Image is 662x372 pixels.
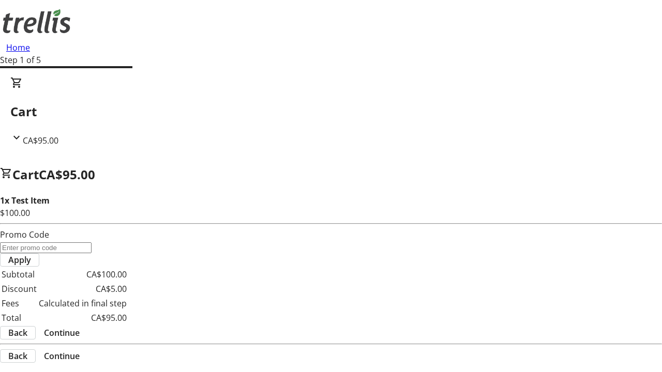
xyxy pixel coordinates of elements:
[10,102,652,121] h2: Cart
[38,311,127,324] td: CA$95.00
[10,76,652,147] div: CartCA$95.00
[1,311,37,324] td: Total
[39,166,95,183] span: CA$95.00
[12,166,39,183] span: Cart
[38,282,127,296] td: CA$5.00
[36,327,88,339] button: Continue
[44,350,80,362] span: Continue
[8,327,27,339] span: Back
[44,327,80,339] span: Continue
[1,297,37,310] td: Fees
[8,254,31,266] span: Apply
[8,350,27,362] span: Back
[1,282,37,296] td: Discount
[36,350,88,362] button: Continue
[38,297,127,310] td: Calculated in final step
[38,268,127,281] td: CA$100.00
[1,268,37,281] td: Subtotal
[23,135,58,146] span: CA$95.00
